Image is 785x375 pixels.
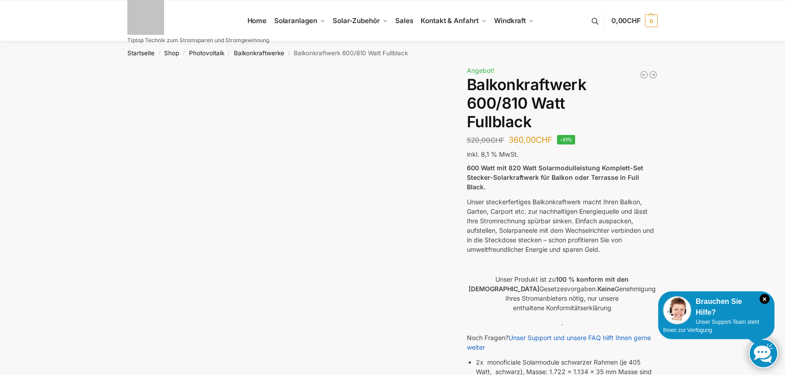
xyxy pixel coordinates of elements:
span: 0 [645,14,658,27]
a: 0,00CHF 0 [611,7,658,34]
bdi: 360,00 [509,135,552,144]
span: CHF [536,135,552,144]
a: Sales [392,0,417,41]
a: Balkonkraftwerke [234,49,284,57]
a: Solaranlagen [270,0,329,41]
a: Balkonkraftwerk 445/600 Watt Bificial [640,70,649,79]
span: / [155,50,164,57]
div: Brauchen Sie Hilfe? [663,296,770,318]
p: Unser Produkt ist zu Gesetzesvorgaben. Genehmigung Ihres Stromanbieters nötig, nur unsere enthalt... [467,274,658,312]
a: Photovoltaik [189,49,224,57]
a: Windkraft [490,0,538,41]
strong: Keine [597,285,615,293]
span: / [224,50,234,57]
span: / [179,50,189,57]
span: inkl. 8,1 % MwSt. [467,150,518,158]
span: 0,00 [611,16,641,25]
a: Unser Support und unsere FAQ hilft Ihnen gerne weiter [467,334,651,351]
p: Noch Fragen? [467,333,658,352]
p: . [467,318,658,327]
p: Tiptop Technik zum Stromsparen und Stromgewinnung [127,38,269,43]
span: -31% [557,135,576,144]
p: Unser steckerfertiges Balkonkraftwerk macht Ihren Balkon, Garten, Carport etc. zur nachhaltigen E... [467,197,658,254]
span: Windkraft [494,16,526,25]
span: Kontakt & Anfahrt [421,16,478,25]
span: CHF [627,16,641,25]
span: Unser Support-Team steht Ihnen zur Verfügung [663,319,759,333]
strong: 100 % konform mit den [DEMOGRAPHIC_DATA] [469,275,629,293]
a: Startseite [127,49,155,57]
span: CHF [490,136,504,144]
bdi: 520,00 [467,136,504,144]
h1: Balkonkraftwerk 600/810 Watt Fullblack [467,76,658,131]
span: Angebot! [467,67,494,74]
span: Sales [395,16,413,25]
span: / [284,50,294,57]
nav: Breadcrumb [111,41,674,65]
a: Balkonkraftwerk 405/600 Watt erweiterbar [649,70,658,79]
strong: 600 Watt mit 820 Watt Solarmodulleistung Komplett-Set Stecker-Solarkraftwerk für Balkon oder Terr... [467,164,643,191]
a: Solar-Zubehör [329,0,392,41]
span: Solar-Zubehör [333,16,380,25]
img: Customer service [663,296,691,324]
i: Schließen [760,294,770,304]
a: Kontakt & Anfahrt [417,0,490,41]
a: Shop [164,49,179,57]
span: Solaranlagen [274,16,317,25]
